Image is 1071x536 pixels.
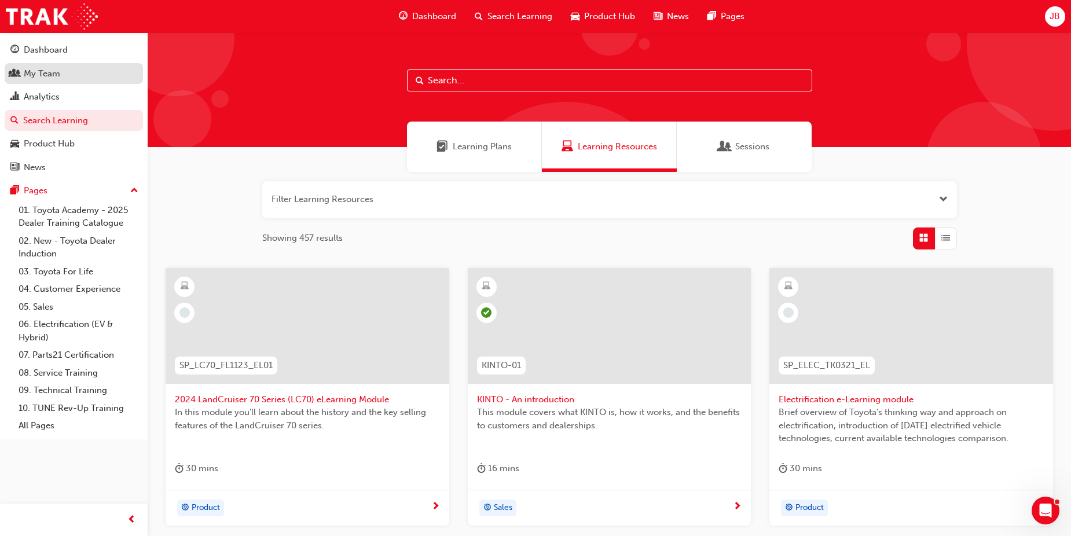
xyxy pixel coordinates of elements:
span: learningResourceType_ELEARNING-icon [181,279,189,294]
a: SessionsSessions [677,122,812,172]
span: duration-icon [477,461,486,476]
span: learningResourceType_ELEARNING-icon [784,279,793,294]
span: This module covers what KINTO is, how it works, and the benefits to customers and dealerships. [477,406,742,432]
span: Sessions [735,140,769,153]
span: news-icon [10,163,19,173]
a: 04. Customer Experience [14,280,143,298]
span: Product [192,501,220,515]
span: learningRecordVerb_NONE-icon [179,307,190,318]
div: My Team [24,67,60,80]
span: search-icon [10,116,19,126]
span: Learning Plans [453,140,512,153]
button: JB [1045,6,1065,27]
span: Showing 457 results [262,232,343,245]
a: 02. New - Toyota Dealer Induction [14,232,143,263]
div: Pages [24,184,47,197]
span: News [667,10,689,23]
div: Analytics [24,90,60,104]
span: target-icon [483,501,492,516]
span: In this module you'll learn about the history and the key selling features of the LandCruiser 70 ... [175,406,440,432]
span: SP_LC70_FL1123_EL01 [179,359,273,372]
span: KINTO-01 [482,359,521,372]
span: Grid [919,232,928,245]
span: news-icon [654,9,662,24]
span: search-icon [475,9,483,24]
a: 09. Technical Training [14,381,143,399]
button: Pages [5,180,143,201]
a: My Team [5,63,143,85]
span: JB [1050,10,1060,23]
a: Dashboard [5,39,143,61]
div: Dashboard [24,43,68,57]
span: prev-icon [127,513,136,527]
span: Product [795,501,824,515]
div: 30 mins [779,461,822,476]
span: Search [416,74,424,87]
span: car-icon [571,9,579,24]
span: up-icon [130,183,138,199]
input: Search... [407,69,812,91]
span: learningRecordVerb_PASS-icon [481,307,492,318]
span: Electrification e-Learning module [779,393,1044,406]
div: Product Hub [24,137,75,150]
a: SP_LC70_FL1123_EL012024 LandCruiser 70 Series (LC70) eLearning ModuleIn this module you'll learn ... [166,268,449,526]
span: duration-icon [779,461,787,476]
a: 06. Electrification (EV & Hybrid) [14,315,143,346]
a: Analytics [5,86,143,108]
span: SP_ELEC_TK0321_EL [783,359,870,372]
div: 30 mins [175,461,218,476]
span: Brief overview of Toyota’s thinking way and approach on electrification, introduction of [DATE] e... [779,406,1044,445]
a: Search Learning [5,110,143,131]
a: pages-iconPages [698,5,754,28]
span: people-icon [10,69,19,79]
a: SP_ELEC_TK0321_ELElectrification e-Learning moduleBrief overview of Toyota’s thinking way and app... [769,268,1053,526]
a: KINTO-01KINTO - An introductionThis module covers what KINTO is, how it works, and the benefits t... [468,268,751,526]
span: pages-icon [10,186,19,196]
button: DashboardMy TeamAnalyticsSearch LearningProduct HubNews [5,37,143,180]
a: All Pages [14,417,143,435]
a: 05. Sales [14,298,143,316]
span: Pages [721,10,744,23]
a: Product Hub [5,133,143,155]
span: List [941,232,950,245]
span: guage-icon [10,45,19,56]
a: car-iconProduct Hub [562,5,644,28]
span: car-icon [10,139,19,149]
span: pages-icon [707,9,716,24]
span: duration-icon [175,461,184,476]
span: next-icon [431,502,440,512]
span: guage-icon [399,9,408,24]
a: 08. Service Training [14,364,143,382]
span: Sales [494,501,512,515]
span: next-icon [733,502,742,512]
a: 01. Toyota Academy - 2025 Dealer Training Catalogue [14,201,143,232]
span: Learning Resources [578,140,657,153]
span: Sessions [719,140,731,153]
iframe: Intercom live chat [1032,497,1059,524]
span: learningResourceType_ELEARNING-icon [482,279,490,294]
div: 16 mins [477,461,519,476]
img: Trak [6,3,98,30]
a: search-iconSearch Learning [465,5,562,28]
button: Open the filter [939,193,948,206]
div: News [24,161,46,174]
span: chart-icon [10,92,19,102]
a: 03. Toyota For Life [14,263,143,281]
a: news-iconNews [644,5,698,28]
span: learningRecordVerb_NONE-icon [783,307,794,318]
span: target-icon [785,501,793,516]
a: Learning ResourcesLearning Resources [542,122,677,172]
span: Learning Plans [437,140,448,153]
a: 10. TUNE Rev-Up Training [14,399,143,417]
span: target-icon [181,501,189,516]
a: 07. Parts21 Certification [14,346,143,364]
span: 2024 LandCruiser 70 Series (LC70) eLearning Module [175,393,440,406]
span: Product Hub [584,10,635,23]
span: Search Learning [487,10,552,23]
span: KINTO - An introduction [477,393,742,406]
a: guage-iconDashboard [390,5,465,28]
span: Dashboard [412,10,456,23]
